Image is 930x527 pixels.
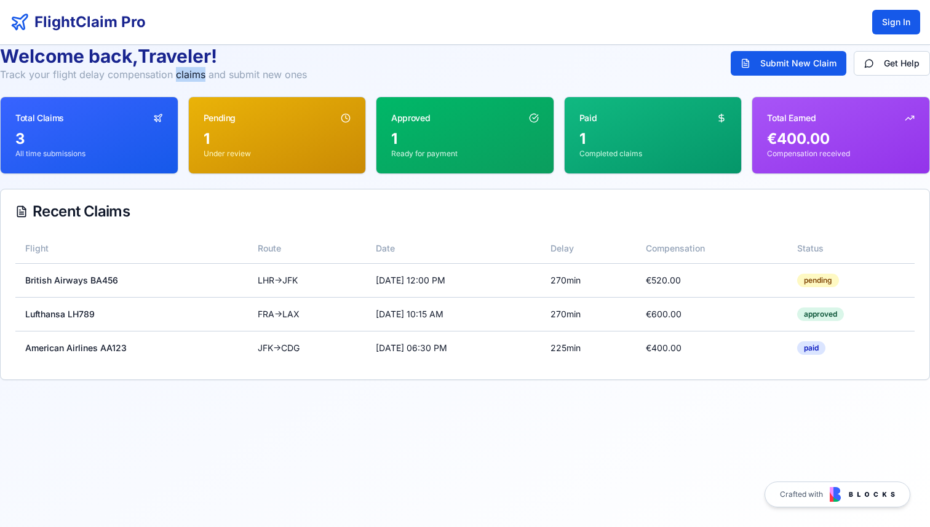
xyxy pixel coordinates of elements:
div: Approved [391,112,430,124]
th: Flight [15,234,248,263]
button: Submit New Claim [731,51,846,76]
td: [DATE] 06:30 PM [366,331,541,365]
span: Crafted with [780,489,823,499]
a: Crafted with [765,481,910,507]
img: Blocks [830,487,895,502]
div: Total Earned [767,112,816,124]
div: approved [797,307,844,321]
td: 270 min [541,297,636,331]
th: Route [248,234,366,263]
th: Status [787,234,915,263]
div: Recent Claims [15,204,915,219]
td: €400.00 [636,331,787,365]
td: 270 min [541,263,636,297]
p: Under review [204,149,351,159]
th: Delay [541,234,636,263]
div: €400.00 [767,129,915,149]
th: Compensation [636,234,787,263]
div: 1 [579,129,727,149]
div: Total Claims [15,112,64,124]
p: Compensation received [767,149,915,159]
td: JFK → CDG [248,331,366,365]
td: FRA → LAX [248,297,366,331]
td: [DATE] 12:00 PM [366,263,541,297]
td: American Airlines AA123 [15,331,248,365]
td: [DATE] 10:15 AM [366,297,541,331]
button: Get Help [854,51,930,76]
p: All time submissions [15,149,163,159]
div: pending [797,274,839,287]
td: €520.00 [636,263,787,297]
td: €600.00 [636,297,787,331]
td: 225 min [541,331,636,365]
div: 1 [204,129,351,149]
th: Date [366,234,541,263]
div: 3 [15,129,163,149]
td: Lufthansa LH789 [15,297,248,331]
td: LHR → JFK [248,263,366,297]
h1: FlightClaim Pro [34,12,146,32]
div: paid [797,341,825,355]
td: British Airways BA456 [15,263,248,297]
p: Completed claims [579,149,727,159]
div: 1 [391,129,539,149]
p: Ready for payment [391,149,539,159]
div: Pending [204,112,236,124]
div: Paid [579,112,597,124]
button: Sign In [872,10,920,34]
